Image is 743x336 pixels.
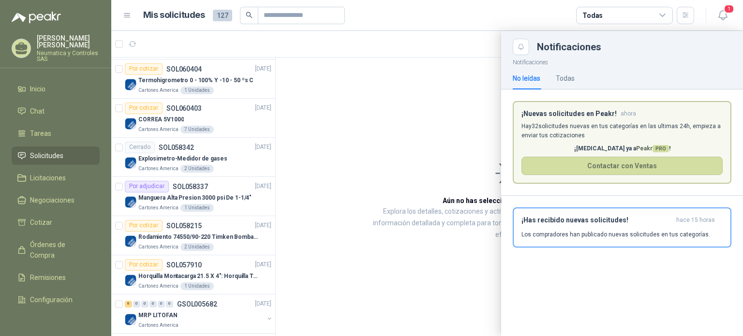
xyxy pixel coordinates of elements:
p: Los compradores han publicado nuevas solicitudes en tus categorías. [521,230,710,239]
span: Remisiones [30,272,66,283]
button: 1 [714,7,731,24]
span: search [246,12,253,18]
span: Licitaciones [30,173,66,183]
span: ahora [621,110,636,118]
p: Neumatica y Controles SAS [37,50,100,62]
a: Inicio [12,80,100,98]
span: Tareas [30,128,51,139]
span: 1 [724,4,734,14]
span: Chat [30,106,45,117]
a: Órdenes de Compra [12,235,100,264]
a: Tareas [12,124,100,143]
img: Logo peakr [12,12,61,23]
div: Todas [582,10,603,21]
a: Licitaciones [12,169,100,187]
span: Peakr [636,145,669,152]
a: Negociaciones [12,191,100,209]
span: Órdenes de Compra [30,239,90,261]
h1: Mis solicitudes [143,8,205,22]
a: Configuración [12,291,100,309]
button: Close [513,39,529,55]
span: PRO [653,145,669,152]
h3: ¡Nuevas solicitudes en Peakr! [521,110,617,118]
div: Notificaciones [537,42,731,52]
p: Hay 32 solicitudes nuevas en tus categorías en las ultimas 24h, empieza a enviar tus cotizaciones [521,122,723,140]
a: Cotizar [12,213,100,232]
span: Cotizar [30,217,52,228]
p: [PERSON_NAME] [PERSON_NAME] [37,35,100,48]
a: Solicitudes [12,146,100,165]
button: ¡Has recibido nuevas solicitudes!hace 15 horas Los compradores han publicado nuevas solicitudes e... [513,207,731,248]
span: Configuración [30,294,73,305]
a: Chat [12,102,100,120]
span: hace 15 horas [676,216,715,224]
a: Remisiones [12,268,100,287]
h3: ¡Has recibido nuevas solicitudes! [521,216,672,224]
span: 127 [213,10,232,21]
div: Todas [556,73,575,84]
div: No leídas [513,73,540,84]
span: Inicio [30,84,45,94]
p: Notificaciones [501,55,743,67]
span: Solicitudes [30,150,63,161]
button: Contactar con Ventas [521,157,723,175]
p: ¡[MEDICAL_DATA] ya a ! [521,144,723,153]
span: Negociaciones [30,195,74,205]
